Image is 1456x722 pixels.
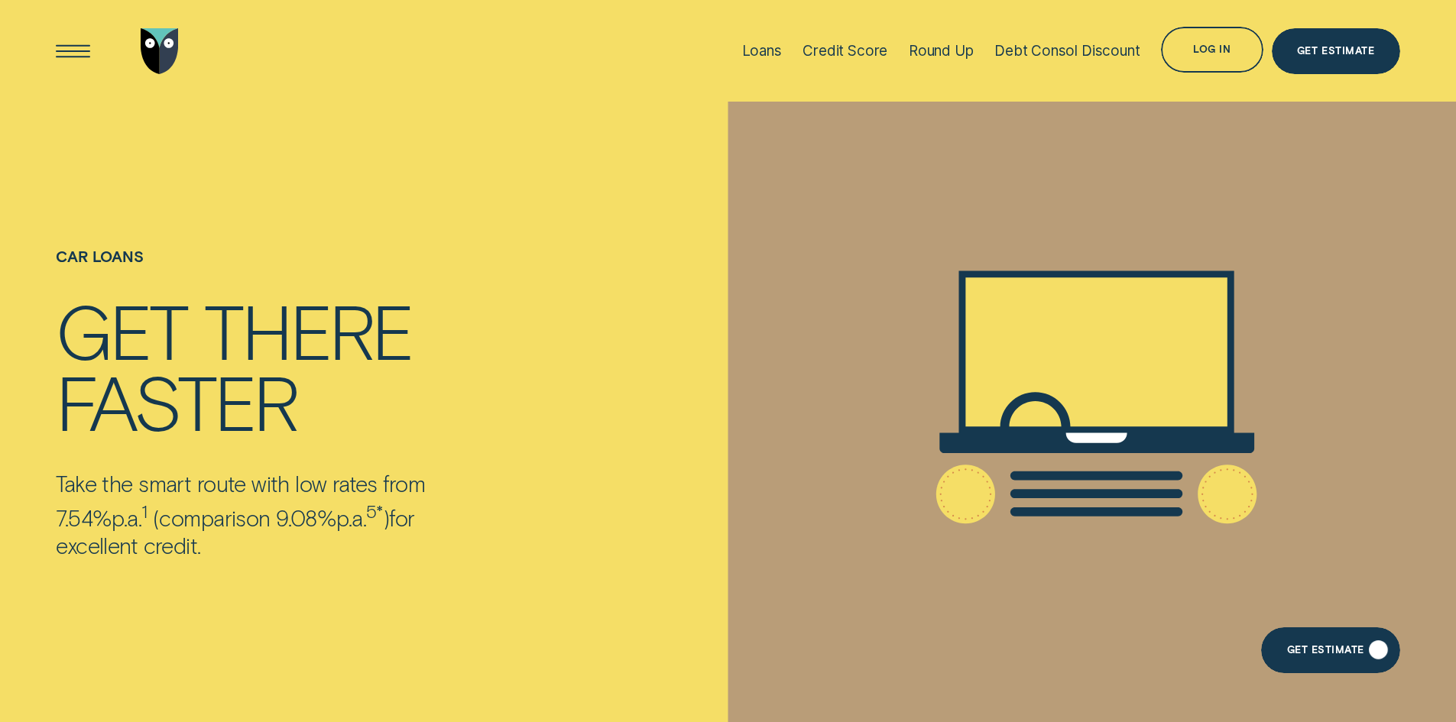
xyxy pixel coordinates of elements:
img: Wisr [141,28,179,74]
div: Loans [742,42,782,60]
span: p.a. [112,504,141,531]
div: there [204,294,412,365]
div: Round Up [909,42,974,60]
span: Per Annum [112,504,141,531]
span: p.a. [336,504,366,531]
h1: Car loans [56,248,498,294]
a: Get Estimate [1272,28,1400,74]
a: Get Estimate [1261,627,1399,673]
span: ( [153,504,159,531]
div: Credit Score [803,42,887,60]
button: Open Menu [50,28,96,74]
p: Take the smart route with low rates from 7.54% comparison 9.08% for excellent credit. [56,470,498,559]
sup: 1 [141,500,147,522]
div: Debt Consol Discount [994,42,1140,60]
div: Get [56,294,186,365]
span: Per Annum [336,504,366,531]
button: Log in [1161,27,1263,73]
span: ) [383,504,389,531]
h4: Get there faster [56,294,498,436]
div: faster [56,365,297,436]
